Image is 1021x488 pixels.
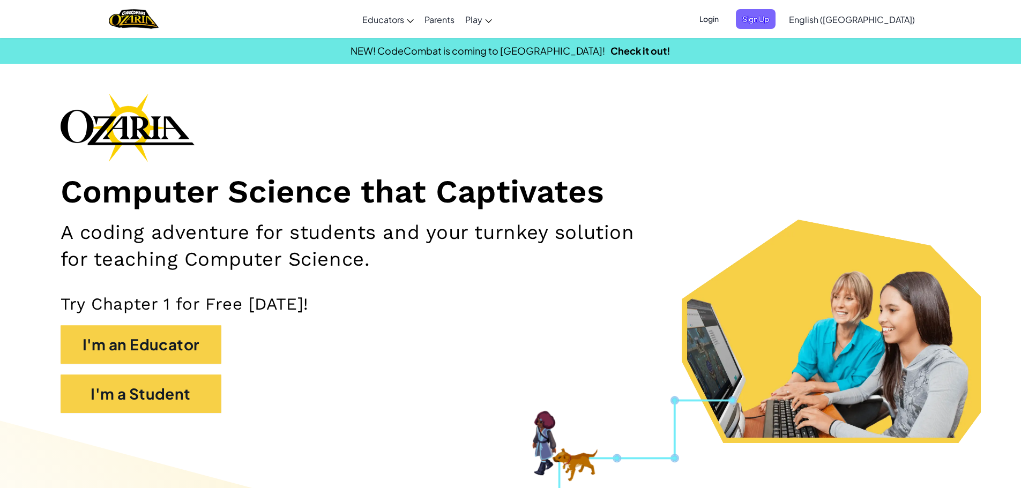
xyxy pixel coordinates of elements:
[610,44,670,57] a: Check it out!
[362,14,404,25] span: Educators
[465,14,482,25] span: Play
[784,5,920,34] a: English ([GEOGRAPHIC_DATA])
[61,219,664,272] h2: A coding adventure for students and your turnkey solution for teaching Computer Science.
[351,44,605,57] span: NEW! CodeCombat is coming to [GEOGRAPHIC_DATA]!
[693,9,725,29] button: Login
[61,374,221,413] button: I'm a Student
[460,5,497,34] a: Play
[109,8,159,30] a: Ozaria by CodeCombat logo
[61,172,961,212] h1: Computer Science that Captivates
[109,8,159,30] img: Home
[61,93,195,162] img: Ozaria branding logo
[736,9,776,29] button: Sign Up
[789,14,915,25] span: English ([GEOGRAPHIC_DATA])
[61,294,961,314] p: Try Chapter 1 for Free [DATE]!
[419,5,460,34] a: Parents
[357,5,419,34] a: Educators
[61,325,221,364] button: I'm an Educator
